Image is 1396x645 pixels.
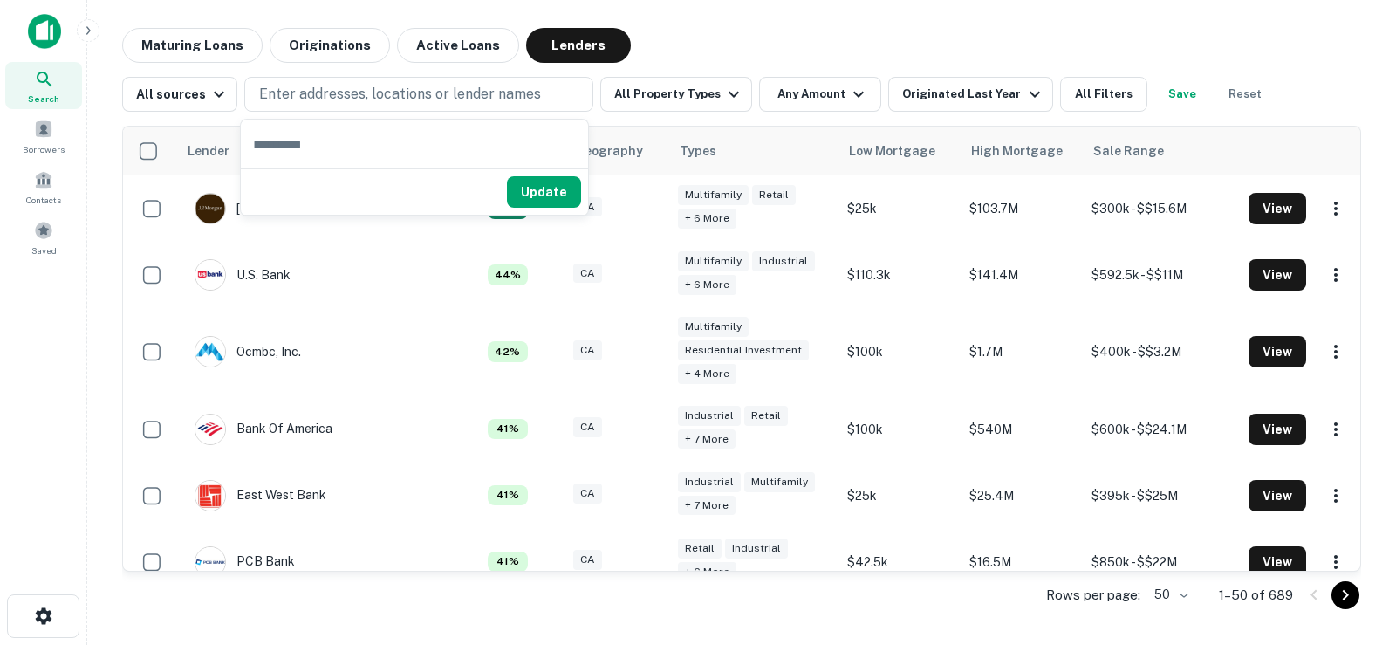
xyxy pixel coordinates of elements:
[678,562,736,582] div: + 6 more
[1083,529,1240,595] td: $850k - $$22M
[1083,175,1240,242] td: $300k - $$15.6M
[573,340,602,360] div: CA
[902,84,1044,105] div: Originated Last Year
[725,539,788,559] div: Industrial
[1249,480,1306,511] button: View
[1060,77,1147,112] button: All Filters
[195,480,326,511] div: East West Bank
[744,472,815,492] div: Multifamily
[259,84,541,105] p: Enter addresses, locations or lender names
[573,264,602,284] div: CA
[195,481,225,511] img: picture
[1154,77,1210,112] button: Save your search to get updates of matches that match your search criteria.
[1249,546,1306,578] button: View
[678,251,749,271] div: Multifamily
[244,77,593,112] button: Enter addresses, locations or lender names
[28,14,61,49] img: capitalize-icon.png
[507,176,581,208] button: Update
[678,406,741,426] div: Industrial
[136,84,229,105] div: All sources
[961,127,1083,175] th: High Mortgage
[678,340,809,360] div: Residential Investment
[600,77,752,112] button: All Property Types
[270,28,390,63] button: Originations
[177,127,450,175] th: Lender
[488,552,528,573] div: Capitalize uses an advanced AI algorithm to match your search with the best lender. The match sco...
[195,547,225,577] img: picture
[1083,463,1240,529] td: $395k - $$25M
[678,185,749,205] div: Multifamily
[122,28,263,63] button: Maturing Loans
[1219,585,1293,606] p: 1–50 of 689
[31,244,57,257] span: Saved
[961,308,1083,396] td: $1.7M
[1249,336,1306,367] button: View
[961,463,1083,529] td: $25.4M
[838,463,961,529] td: $25k
[195,259,291,291] div: U.s. Bank
[752,185,796,205] div: Retail
[5,214,82,261] a: Saved
[838,242,961,308] td: $110.3k
[838,308,961,396] td: $100k
[195,414,332,445] div: Bank Of America
[1083,127,1240,175] th: Sale Range
[961,396,1083,463] td: $540M
[744,406,788,426] div: Retail
[188,141,229,161] div: Lender
[678,317,749,337] div: Multifamily
[759,77,881,112] button: Any Amount
[1249,193,1306,224] button: View
[680,141,716,161] div: Types
[838,396,961,463] td: $100k
[5,163,82,210] a: Contacts
[5,62,82,109] a: Search
[971,141,1063,161] div: High Mortgage
[195,546,295,578] div: PCB Bank
[678,275,736,295] div: + 6 more
[195,336,301,367] div: Ocmbc, Inc.
[1093,141,1164,161] div: Sale Range
[752,251,815,271] div: Industrial
[195,415,225,444] img: picture
[888,77,1052,112] button: Originated Last Year
[961,242,1083,308] td: $141.4M
[678,429,736,449] div: + 7 more
[28,92,59,106] span: Search
[565,127,669,175] th: Geography
[488,485,528,506] div: Capitalize uses an advanced AI algorithm to match your search with the best lender. The match sco...
[488,419,528,440] div: Capitalize uses an advanced AI algorithm to match your search with the best lender. The match sco...
[573,550,602,570] div: CA
[488,341,528,362] div: Capitalize uses an advanced AI algorithm to match your search with the best lender. The match sco...
[678,364,736,384] div: + 4 more
[397,28,519,63] button: Active Loans
[526,28,631,63] button: Lenders
[678,472,741,492] div: Industrial
[678,539,722,559] div: Retail
[195,193,339,224] div: [PERSON_NAME]
[5,113,82,160] a: Borrowers
[678,496,736,516] div: + 7 more
[1046,585,1140,606] p: Rows per page:
[488,264,528,285] div: Capitalize uses an advanced AI algorithm to match your search with the best lender. The match sco...
[1249,259,1306,291] button: View
[1083,396,1240,463] td: $600k - $$24.1M
[573,484,602,504] div: CA
[1309,449,1396,533] iframe: Chat Widget
[838,127,961,175] th: Low Mortgage
[838,529,961,595] td: $42.5k
[1147,582,1191,607] div: 50
[575,141,643,161] div: Geography
[1083,308,1240,396] td: $400k - $$3.2M
[573,417,602,437] div: CA
[122,77,237,112] button: All sources
[961,529,1083,595] td: $16.5M
[195,194,225,223] img: picture
[669,127,838,175] th: Types
[1217,77,1273,112] button: Reset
